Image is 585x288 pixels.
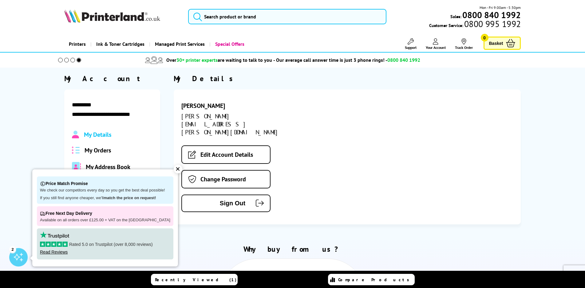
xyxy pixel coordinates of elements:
a: Read Reviews [40,250,68,254]
a: Track Order [455,38,473,50]
span: Your Account [426,45,446,50]
a: Change Password [181,170,271,188]
p: Rated 5.0 on Trustpilot (over 8,000 reviews) [40,242,170,247]
img: address-book-duotone-solid.svg [72,162,81,172]
span: 0800 995 1992 [463,21,521,27]
p: Price Match Promise [40,180,170,188]
span: Over are waiting to talk to you [166,57,272,63]
a: 0800 840 1992 [461,12,521,18]
a: Your Account [426,38,446,50]
a: Special Offers [209,36,249,52]
input: Search product or brand [188,9,386,24]
span: My Orders [85,146,111,154]
a: Recently Viewed (1) [151,274,238,285]
a: Edit Account Details [181,145,271,164]
span: My Address Book [86,163,130,171]
span: Sign Out [191,200,245,207]
span: Ink & Toner Cartridges [96,36,144,52]
span: Sales: [450,14,461,19]
img: Printerland Logo [64,9,160,23]
span: Recently Viewed (1) [155,277,237,282]
a: Printers [64,36,90,52]
h2: Why buy from us? [64,244,521,254]
span: Mon - Fri 9:00am - 5:30pm [480,5,521,10]
b: 0800 840 1992 [462,9,521,21]
p: Free Next Day Delivery [40,209,170,218]
button: Sign Out [181,195,271,212]
span: 0 [481,34,488,41]
span: Customer Service: [429,21,521,28]
span: My Details [84,131,111,139]
div: ✕ [174,165,182,173]
div: 2 [9,246,16,253]
a: Support [405,38,417,50]
div: My Details [174,74,521,83]
div: My Account [64,74,160,83]
span: Basket [489,39,503,47]
p: We check our competitors every day so you get the best deal possible! [40,188,170,193]
a: Compare Products [328,274,415,285]
img: all-order.svg [72,147,80,154]
strong: match the price on request! [104,195,156,200]
p: If you still find anyone cheaper, we'll [40,195,170,201]
img: Profile.svg [72,131,79,139]
a: Printerland Logo [64,9,181,24]
img: stars-5.svg [40,242,68,247]
div: [PERSON_NAME] [181,102,291,110]
a: Ink & Toner Cartridges [90,36,149,52]
a: Basket 0 [484,37,521,50]
a: Managed Print Services [149,36,209,52]
p: Available on all orders over £125.00 + VAT on the [GEOGRAPHIC_DATA] [40,218,170,223]
span: Compare Products [338,277,413,282]
div: [PERSON_NAME][EMAIL_ADDRESS][PERSON_NAME][DOMAIN_NAME] [181,112,291,136]
span: - Our average call answer time is just 3 phone rings! - [273,57,420,63]
span: 30+ printer experts [176,57,218,63]
img: trustpilot rating [40,231,69,239]
span: 0800 840 1992 [387,57,420,63]
span: Support [405,45,417,50]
